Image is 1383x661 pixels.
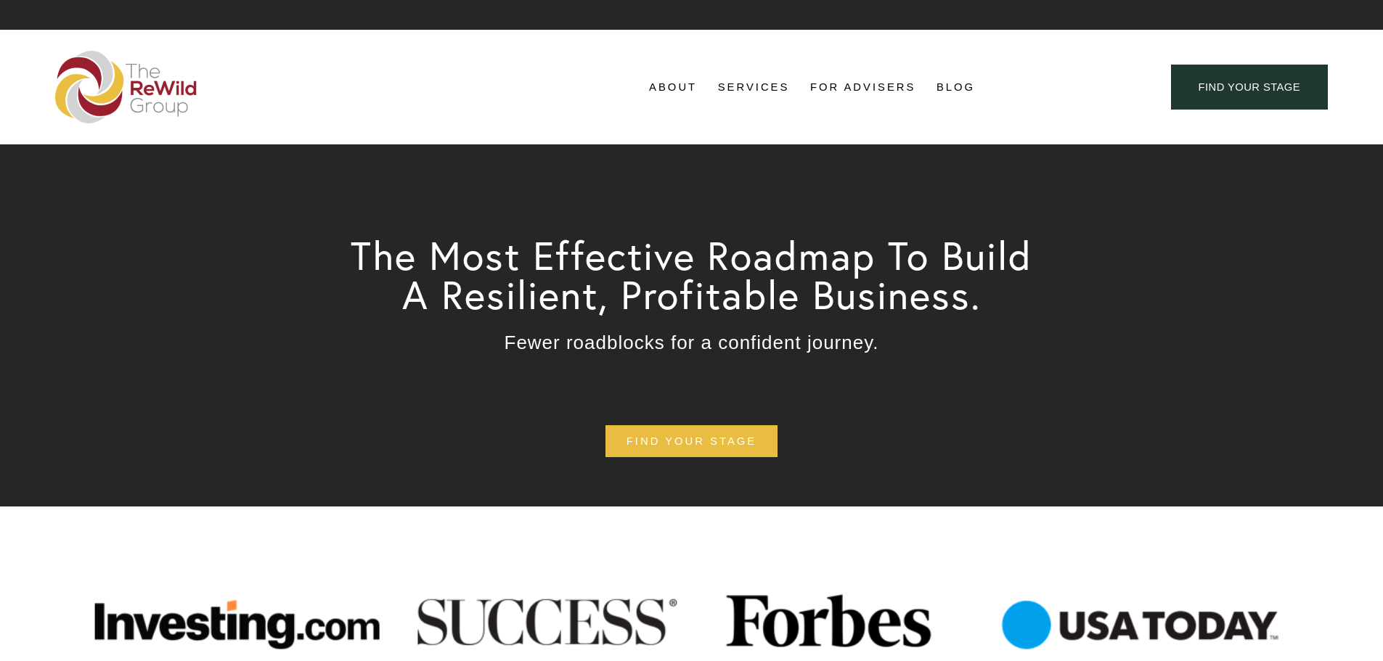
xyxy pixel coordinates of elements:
[718,76,790,98] a: folder dropdown
[649,76,697,98] a: folder dropdown
[937,76,975,98] a: Blog
[1171,65,1328,110] a: find your stage
[55,51,197,123] img: The ReWild Group
[810,76,915,98] a: For Advisers
[605,425,778,458] a: find your stage
[351,231,1045,319] span: The Most Effective Roadmap To Build A Resilient, Profitable Business.
[649,78,697,97] span: About
[505,332,879,353] span: Fewer roadblocks for a confident journey.
[718,78,790,97] span: Services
